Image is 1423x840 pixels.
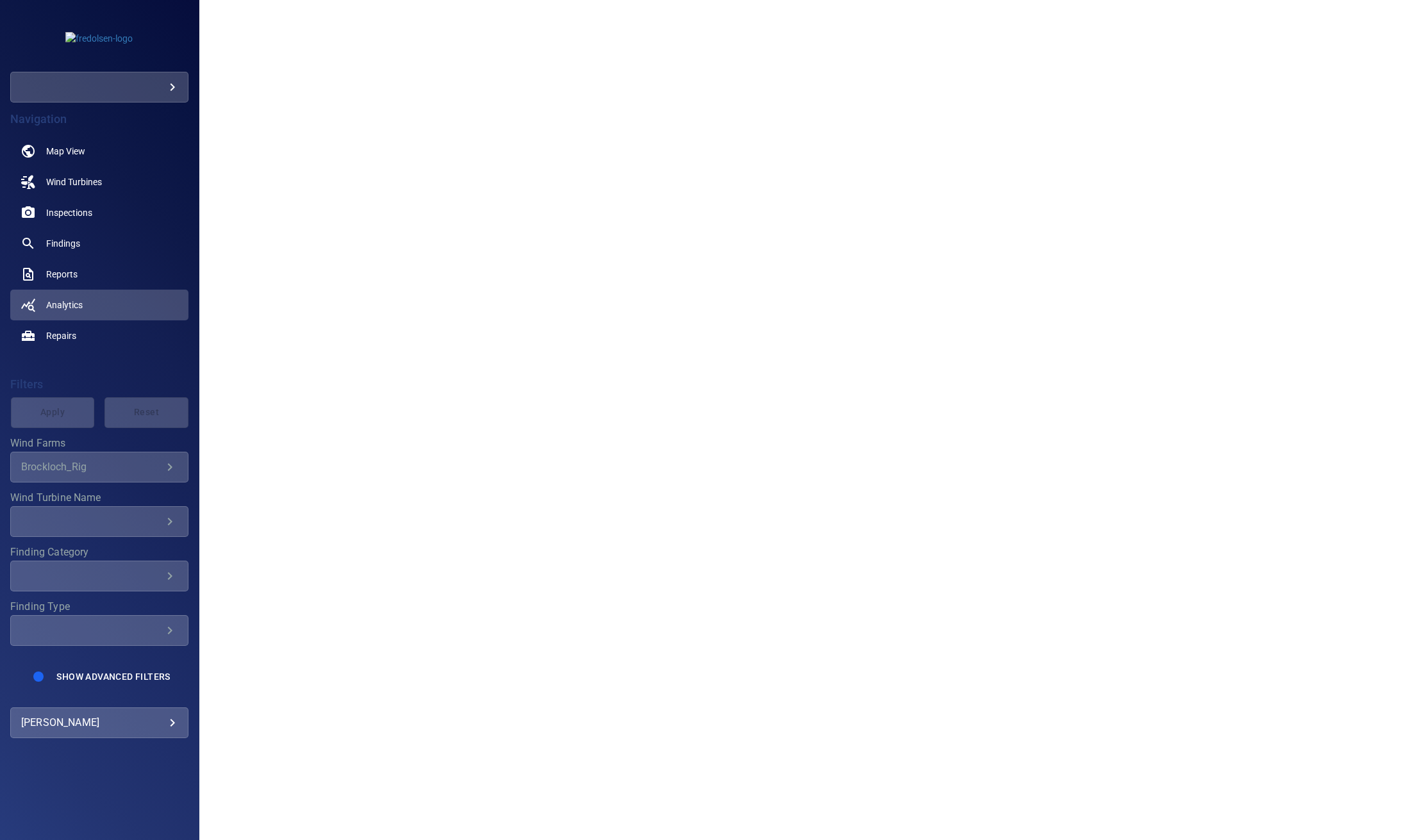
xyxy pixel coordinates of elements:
[10,602,188,612] label: Finding Type
[10,493,188,503] label: Wind Turbine Name
[46,299,83,311] span: Analytics
[10,72,188,103] div: fredolsen
[46,145,85,158] span: Map View
[21,461,162,473] div: Brockloch_Rig
[10,197,188,228] a: inspections noActive
[10,113,188,126] h4: Navigation
[10,290,188,320] a: analytics active
[10,438,188,449] label: Wind Farms
[10,547,188,557] label: Finding Category
[10,167,188,197] a: windturbines noActive
[46,268,78,281] span: Reports
[10,136,188,167] a: map noActive
[10,615,188,646] div: Finding Type
[10,561,188,591] div: Finding Category
[46,176,102,188] span: Wind Turbines
[56,671,170,682] span: Show Advanced Filters
[10,378,188,391] h4: Filters
[10,259,188,290] a: reports noActive
[46,329,76,342] span: Repairs
[10,506,188,537] div: Wind Turbine Name
[10,452,188,482] div: Wind Farms
[49,666,178,687] button: Show Advanced Filters
[21,712,178,733] div: [PERSON_NAME]
[10,228,188,259] a: findings noActive
[10,320,188,351] a: repairs noActive
[46,237,80,250] span: Findings
[65,32,133,45] img: fredolsen-logo
[46,206,92,219] span: Inspections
